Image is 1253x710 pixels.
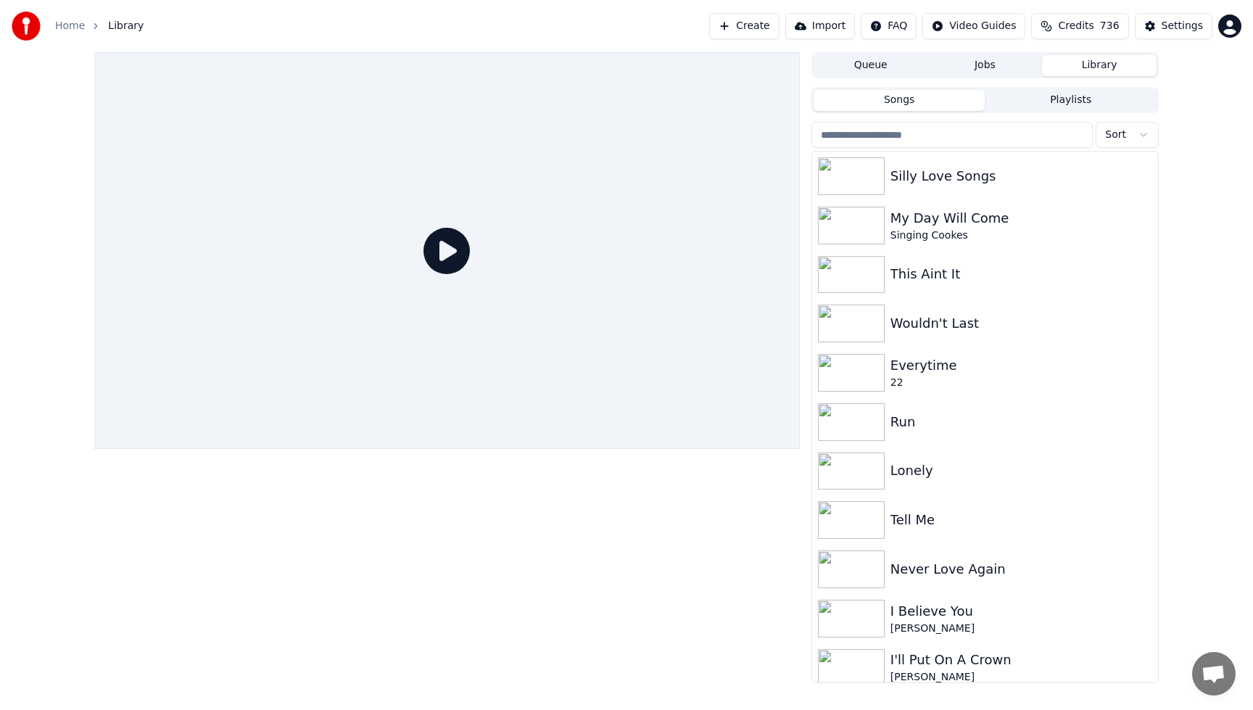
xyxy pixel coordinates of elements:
[890,313,1152,334] div: Wouldn't Last
[12,12,41,41] img: youka
[1105,128,1126,142] span: Sort
[709,13,779,39] button: Create
[890,376,1152,390] div: 22
[1192,652,1236,695] a: Open chat
[890,208,1152,228] div: My Day Will Come
[1100,19,1120,33] span: 736
[928,55,1043,76] button: Jobs
[890,670,1152,685] div: [PERSON_NAME]
[1162,19,1203,33] div: Settings
[55,19,85,33] a: Home
[890,264,1152,284] div: This Aint It
[890,622,1152,636] div: [PERSON_NAME]
[890,412,1152,432] div: Run
[1031,13,1128,39] button: Credits736
[1058,19,1093,33] span: Credits
[1042,55,1157,76] button: Library
[985,90,1157,111] button: Playlists
[890,166,1152,186] div: Silly Love Songs
[890,461,1152,481] div: Lonely
[55,19,144,33] nav: breadcrumb
[890,228,1152,243] div: Singing Cookes
[785,13,855,39] button: Import
[890,601,1152,622] div: I Believe You
[861,13,917,39] button: FAQ
[814,90,985,111] button: Songs
[1135,13,1212,39] button: Settings
[890,559,1152,579] div: Never Love Again
[890,650,1152,670] div: I'll Put On A Crown
[108,19,144,33] span: Library
[814,55,928,76] button: Queue
[890,510,1152,530] div: Tell Me
[890,355,1152,376] div: Everytime
[922,13,1025,39] button: Video Guides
